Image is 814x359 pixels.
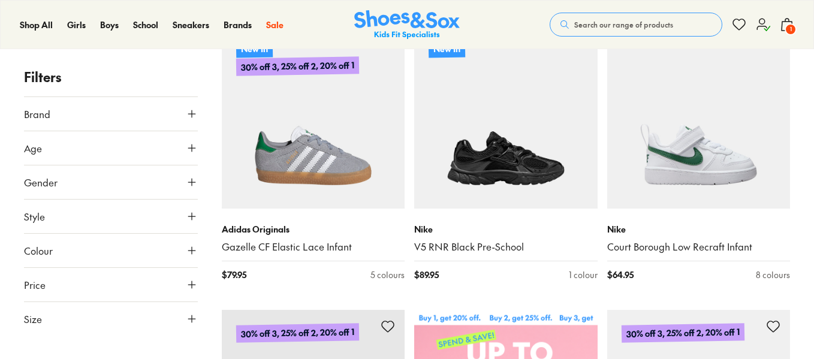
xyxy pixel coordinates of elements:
div: 5 colours [370,269,405,281]
a: Gazelle CF Elastic Lace Infant [222,240,405,254]
div: 1 colour [569,269,598,281]
a: Court Borough Low Recraft Infant [607,240,791,254]
p: 30% off 3, 25% off 2, 20% off 1 [236,56,358,76]
a: Sneakers [173,19,209,31]
span: Search our range of products [574,19,673,30]
a: New In [414,26,598,209]
a: New In30% off 3, 25% off 2, 20% off 1 [222,26,405,209]
span: $ 89.95 [414,269,439,281]
div: 8 colours [756,269,790,281]
button: Search our range of products [550,13,722,37]
p: 30% off 3, 25% off 2, 20% off 1 [621,323,744,343]
span: Size [24,312,42,326]
a: Girls [67,19,86,31]
span: Gender [24,175,58,189]
span: Age [24,141,42,155]
a: Sale [266,19,284,31]
span: Brand [24,107,50,121]
img: SNS_Logo_Responsive.svg [354,10,460,40]
button: Size [24,302,198,336]
span: $ 79.95 [222,269,246,281]
span: 1 [785,23,797,35]
button: Price [24,268,198,301]
button: Brand [24,97,198,131]
p: Nike [414,223,598,236]
span: $ 64.95 [607,269,634,281]
a: Shop All [20,19,53,31]
a: Brands [224,19,252,31]
p: Filters [24,67,198,87]
p: New In [429,40,465,58]
p: 30% off 3, 25% off 2, 20% off 1 [236,323,358,343]
button: Colour [24,234,198,267]
a: School [133,19,158,31]
a: Shoes & Sox [354,10,460,40]
span: Style [24,209,45,224]
button: Age [24,131,198,165]
a: V5 RNR Black Pre-School [414,240,598,254]
a: Boys [100,19,119,31]
p: Nike [607,223,791,236]
button: Gender [24,165,198,199]
button: 1 [780,11,794,38]
button: Style [24,200,198,233]
span: Price [24,277,46,292]
p: Adidas Originals [222,223,405,236]
span: Colour [24,243,53,258]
